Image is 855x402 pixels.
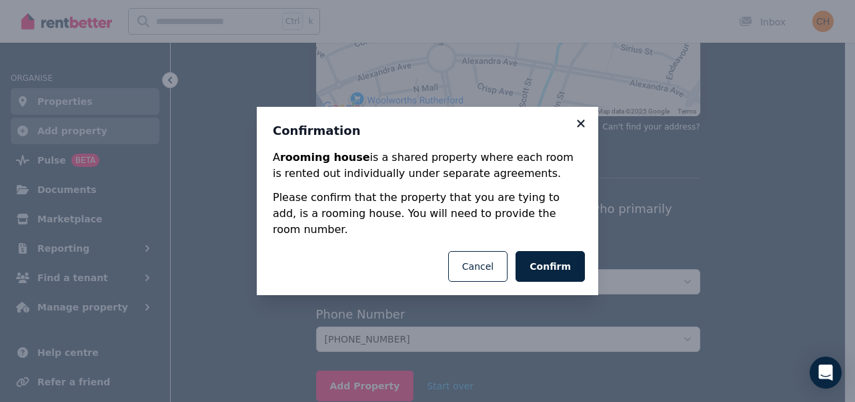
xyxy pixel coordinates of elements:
[273,150,582,182] p: A is a shared property where each room is rented out individually under separate agreements.
[810,357,842,389] div: Open Intercom Messenger
[280,151,370,164] strong: rooming house
[273,123,582,139] h3: Confirmation
[273,190,582,238] p: Please confirm that the property that you are tying to add, is a rooming house. You will need to ...
[448,251,508,282] button: Cancel
[516,251,585,282] button: Confirm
